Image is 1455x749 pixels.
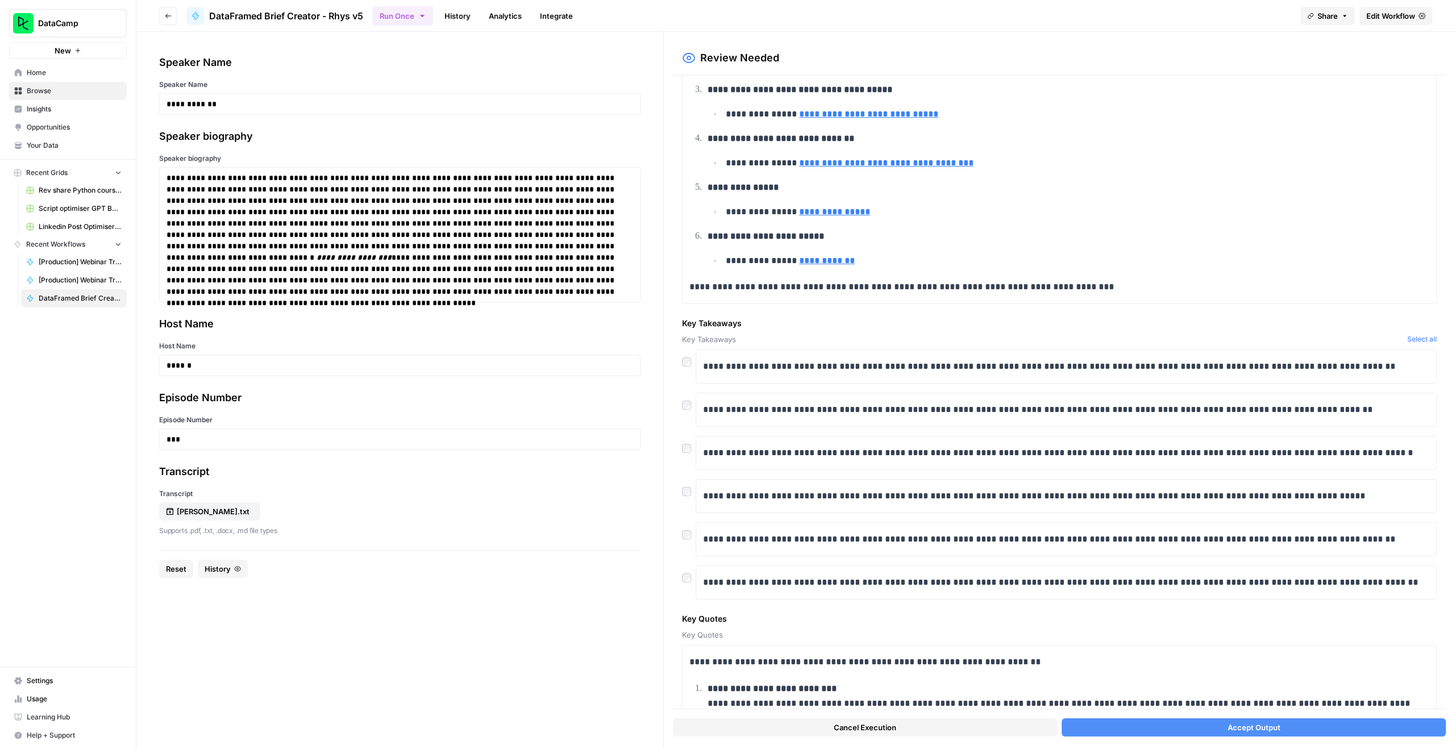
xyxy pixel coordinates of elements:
span: Recent Workflows [26,239,85,249]
span: Home [27,68,122,78]
span: New [55,45,71,56]
span: [Production] Webinar Transcription and Summary for the [39,275,122,285]
div: Transcript [159,464,641,480]
button: Cancel Execution [673,718,1057,736]
a: Script optimiser GPT Build V2 Grid [21,199,127,218]
span: Your Data [27,140,122,151]
a: [Production] Webinar Transcription and Summary for the [21,271,127,289]
span: Reset [166,563,186,575]
span: Script optimiser GPT Build V2 Grid [39,203,122,214]
a: Usage [9,690,127,708]
span: Recent Grids [26,168,68,178]
div: Speaker Name [159,55,641,70]
span: Linkedin Post Optimiser V1 Grid [39,222,122,232]
a: Settings [9,672,127,690]
a: Insights [9,100,127,118]
span: History [205,563,231,575]
span: Learning Hub [27,712,122,722]
a: Linkedin Post Optimiser V1 Grid [21,218,127,236]
button: [PERSON_NAME].txt [159,502,260,521]
a: Rev share Python courses analysis grid [21,181,127,199]
span: Insights [27,104,122,114]
button: New [9,42,127,59]
span: Help + Support [27,730,122,740]
a: Browse [9,82,127,100]
label: Episode Number [159,415,641,425]
span: Edit Workflow [1366,10,1415,22]
button: History [198,560,248,578]
label: Host Name [159,341,641,351]
label: Speaker biography [159,153,641,164]
div: Episode Number [159,390,641,406]
a: Analytics [482,7,529,25]
a: History [438,7,477,25]
button: Recent Grids [9,164,127,181]
a: Edit Workflow [1360,7,1432,25]
label: Speaker Name [159,80,641,90]
div: Host Name [159,316,641,332]
a: [Production] Webinar Transcription and Summary ([PERSON_NAME]) [21,253,127,271]
span: DataFramed Brief Creator - Rhys v5 [39,293,122,303]
a: Home [9,64,127,82]
span: Settings [27,676,122,686]
span: Usage [27,694,122,704]
span: DataFramed Brief Creator - Rhys v5 [209,9,363,23]
span: [Production] Webinar Transcription and Summary ([PERSON_NAME]) [39,257,122,267]
p: Supports .pdf, .txt, .docx, .md file types [159,525,641,536]
a: Opportunities [9,118,127,136]
span: Rev share Python courses analysis grid [39,185,122,195]
a: Learning Hub [9,708,127,726]
span: Key Quotes [682,629,1437,640]
button: Workspace: DataCamp [9,9,127,38]
span: Share [1317,10,1338,22]
button: Select all [1407,334,1437,345]
button: Run Once [372,6,433,26]
button: Help + Support [9,726,127,744]
span: DataCamp [38,18,107,29]
p: [PERSON_NAME].txt [177,506,250,517]
span: Opportunities [27,122,122,132]
button: Reset [159,560,193,578]
span: Accept Output [1228,722,1281,733]
img: DataCamp Logo [13,13,34,34]
a: DataFramed Brief Creator - Rhys v5 [186,7,363,25]
button: Accept Output [1062,718,1446,736]
span: Cancel Execution [834,722,896,733]
button: Recent Workflows [9,236,127,253]
a: DataFramed Brief Creator - Rhys v5 [21,289,127,307]
span: Key Takeaways [682,318,1403,329]
span: Key Quotes [682,613,1437,625]
h2: Review Needed [700,50,779,66]
div: Speaker biography [159,128,641,144]
button: Share [1300,7,1355,25]
a: Your Data [9,136,127,155]
a: Integrate [533,7,580,25]
span: Key Takeaways [682,334,1403,345]
label: Transcript [159,489,641,499]
span: Browse [27,86,122,96]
